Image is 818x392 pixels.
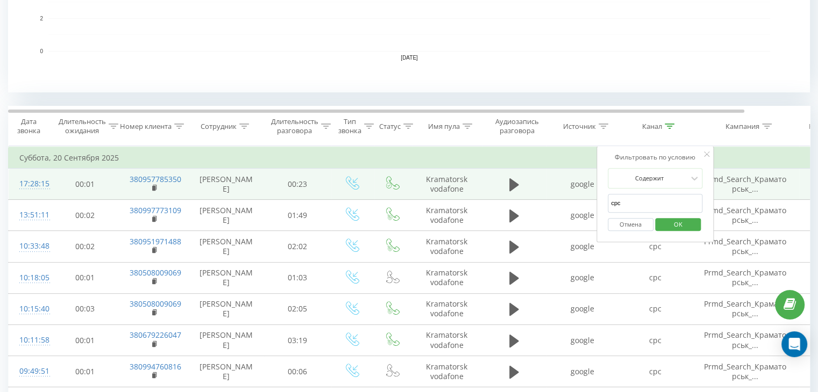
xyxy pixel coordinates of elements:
a: 380951971488 [130,236,181,246]
td: 00:01 [52,325,119,356]
td: 01:49 [264,200,331,231]
td: cpc [619,262,692,293]
div: Open Intercom Messenger [781,331,807,357]
button: OK [655,218,701,231]
td: 00:01 [52,169,119,200]
td: cpc [619,231,692,262]
div: Кампания [725,122,759,131]
div: 09:49:51 [19,361,41,382]
div: 10:15:40 [19,299,41,320]
td: 00:01 [52,356,119,387]
td: google [546,231,619,262]
a: 380508009069 [130,267,181,278]
text: [DATE] [401,55,418,61]
text: 2 [40,16,43,21]
td: 02:05 [264,293,331,324]
div: 10:18:05 [19,267,41,288]
div: 13:51:11 [19,205,41,226]
td: 00:06 [264,356,331,387]
div: 17:28:15 [19,173,41,194]
td: Kramatorsk vodafone [412,200,482,231]
td: cpc [619,293,692,324]
td: google [546,325,619,356]
div: Статус [379,122,401,131]
input: Введите значение [608,194,702,213]
div: 10:33:48 [19,236,41,257]
button: Отмена [608,218,653,231]
td: 00:03 [52,293,119,324]
td: google [546,262,619,293]
td: [PERSON_NAME] [189,169,264,200]
div: Длительность ожидания [59,117,106,135]
text: 0 [40,48,43,54]
div: Канал [642,122,662,131]
a: 380679226047 [130,330,181,340]
div: Аудиозапись разговора [491,117,543,135]
td: 00:23 [264,169,331,200]
td: [PERSON_NAME] [189,231,264,262]
td: Kramatorsk vodafone [412,169,482,200]
td: Kramatorsk vodafone [412,356,482,387]
div: Имя пула [428,122,460,131]
div: Тип звонка [338,117,361,135]
span: Prmd_Search_Краматорськ_... [704,174,786,194]
div: Дата звонка [9,117,48,135]
td: cpc [619,356,692,387]
td: [PERSON_NAME] [189,356,264,387]
td: google [546,169,619,200]
td: [PERSON_NAME] [189,325,264,356]
td: 00:02 [52,200,119,231]
td: [PERSON_NAME] [189,262,264,293]
span: Prmd_Search_Краматорськ_... [704,330,786,350]
a: 380508009069 [130,299,181,309]
a: 380997773109 [130,205,181,215]
td: google [546,293,619,324]
span: Prmd_Search_Краматорськ_... [704,361,786,381]
td: cpc [619,325,692,356]
td: google [546,356,619,387]
td: 00:01 [52,262,119,293]
div: Сотрудник [201,122,237,131]
div: Фильтровать по условию [608,152,702,163]
td: 03:19 [264,325,331,356]
div: Номер клиента [120,122,172,131]
td: 01:03 [264,262,331,293]
td: google [546,200,619,231]
td: Kramatorsk vodafone [412,231,482,262]
div: Длительность разговора [271,117,318,135]
td: Kramatorsk vodafone [412,293,482,324]
span: Prmd_Search_Краматорськ_... [704,205,786,225]
td: [PERSON_NAME] [189,293,264,324]
td: 00:02 [52,231,119,262]
td: 02:02 [264,231,331,262]
span: Prmd_Search_Краматорськ_... [704,299,786,318]
div: Источник [563,122,596,131]
td: [PERSON_NAME] [189,200,264,231]
a: 380957785350 [130,174,181,184]
a: 380994760816 [130,361,181,372]
span: Prmd_Search_Краматорськ_... [704,236,786,256]
div: 10:11:58 [19,330,41,351]
td: Kramatorsk vodafone [412,262,482,293]
span: OK [663,216,693,233]
td: Kramatorsk vodafone [412,325,482,356]
span: Prmd_Search_Краматорськ_... [704,267,786,287]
